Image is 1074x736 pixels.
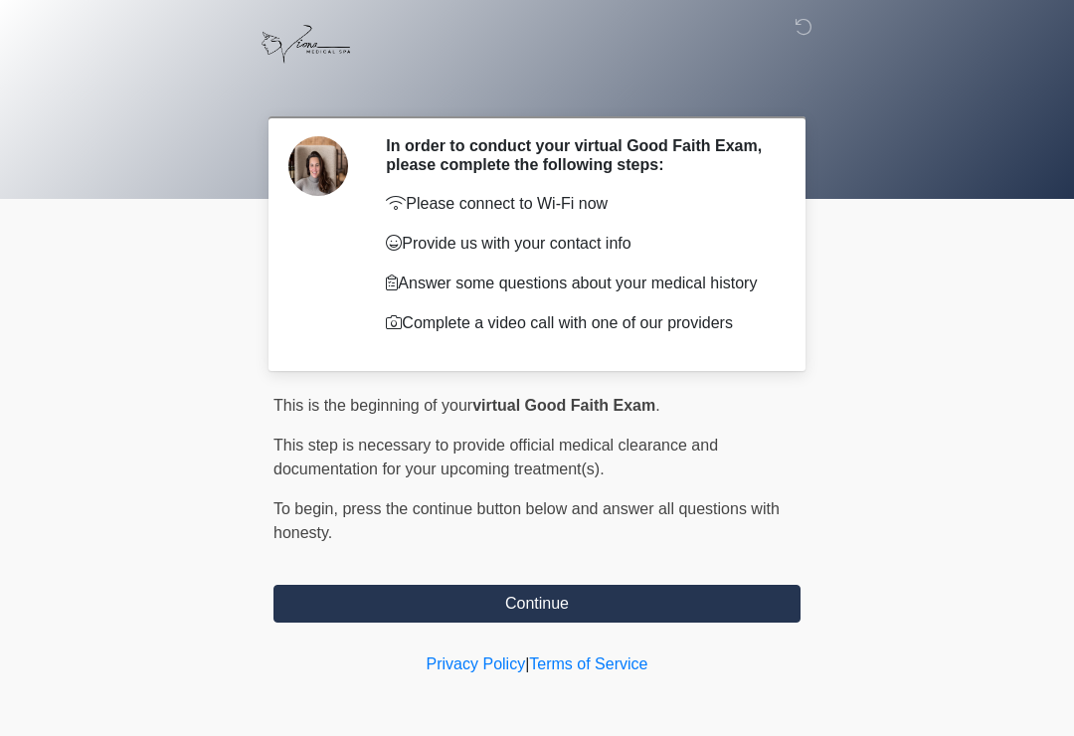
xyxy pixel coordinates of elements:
span: This step is necessary to provide official medical clearance and documentation for your upcoming ... [273,437,718,477]
h2: In order to conduct your virtual Good Faith Exam, please complete the following steps: [386,136,771,174]
p: Provide us with your contact info [386,232,771,256]
p: Complete a video call with one of our providers [386,311,771,335]
span: . [655,397,659,414]
p: Answer some questions about your medical history [386,272,771,295]
a: Privacy Policy [427,655,526,672]
p: Please connect to Wi-Fi now [386,192,771,216]
a: | [525,655,529,672]
strong: virtual Good Faith Exam [472,397,655,414]
img: Viona Medical Spa Logo [254,15,358,74]
span: This is the beginning of your [273,397,472,414]
img: Agent Avatar [288,136,348,196]
h1: ‎ ‎ [259,72,815,108]
a: Terms of Service [529,655,647,672]
span: To begin, [273,500,342,517]
button: Continue [273,585,801,623]
span: press the continue button below and answer all questions with honesty. [273,500,780,541]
